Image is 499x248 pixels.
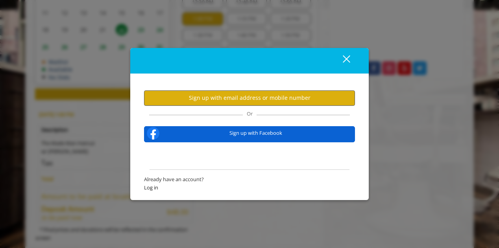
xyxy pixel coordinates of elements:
[161,129,351,137] span: Sign up with Facebook
[145,125,161,141] img: facebook-logo
[328,53,355,69] button: close dialog
[144,90,355,106] button: Sign up with email address or mobile number
[209,147,290,165] iframe: Sign in with Google Button
[243,110,257,117] span: Or
[144,175,355,184] span: Already have an account?
[334,55,349,66] div: close dialog
[144,184,355,192] span: Log in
